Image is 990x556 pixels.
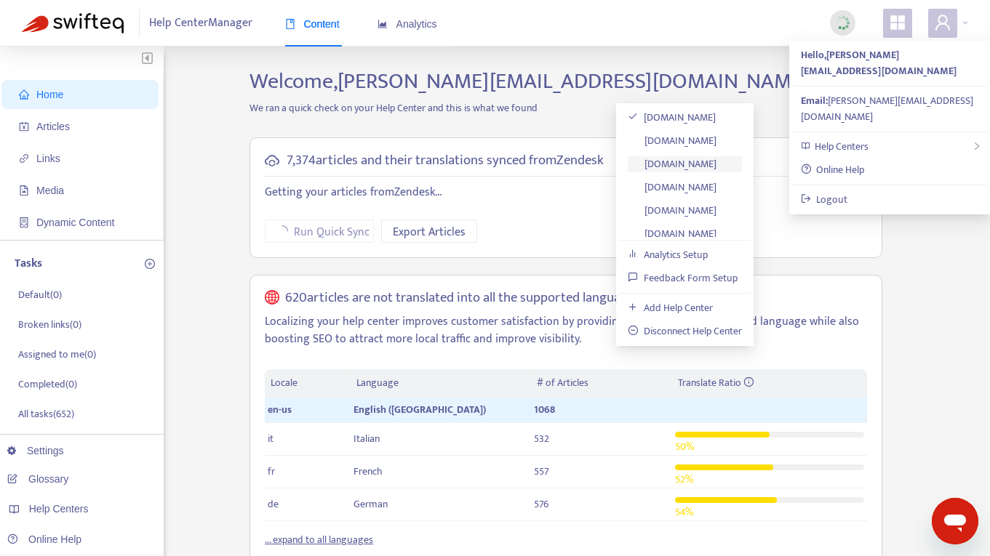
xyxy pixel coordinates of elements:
[15,255,42,273] p: Tasks
[934,14,951,31] span: user
[534,401,555,418] span: 1068
[19,153,29,164] span: link
[7,533,81,545] a: Online Help
[834,14,852,32] img: sync_loading.0b5143dde30e3a21642e.gif
[18,317,81,332] p: Broken links ( 0 )
[250,63,809,100] span: Welcome, [PERSON_NAME][EMAIL_ADDRESS][DOMAIN_NAME]
[287,153,604,169] h5: 7,374 articles and their translations synced from Zendesk
[628,270,738,286] a: Feedback Form Setup
[354,496,388,512] span: German
[265,219,374,243] button: Run Quick Sync
[265,290,279,307] span: global
[534,496,548,512] span: 576
[18,406,74,422] p: All tasks ( 652 )
[815,138,869,155] span: Help Centers
[675,471,693,488] span: 52 %
[801,92,828,109] strong: Email:
[36,121,70,132] span: Articles
[378,19,388,29] span: area-chart
[628,109,716,126] a: [DOMAIN_NAME]
[628,323,742,339] a: Disconnect Help Center
[285,290,640,307] h5: 620 articles are not translated into all the supported languages
[354,463,383,480] span: French
[265,184,867,201] p: Getting your articles from Zendesk ...
[628,132,716,149] a: [DOMAIN_NAME]
[351,369,531,398] th: Language
[628,246,708,263] a: Analytics Setup
[7,473,68,485] a: Glossary
[889,14,906,31] span: appstore
[239,100,893,116] p: We ran a quick check on your Help Center and this is what we found
[628,202,716,219] a: [DOMAIN_NAME]
[354,430,380,447] span: Italian
[381,219,477,243] button: Export Articles
[19,121,29,132] span: account-book
[19,217,29,227] span: container
[265,313,867,348] p: Localizing your help center improves customer satisfaction by providing support in their preferre...
[378,18,437,30] span: Analytics
[268,496,279,512] span: de
[801,47,957,79] strong: Hello, [PERSON_NAME][EMAIL_ADDRESS][DOMAIN_NAME]
[285,18,340,30] span: Content
[265,153,279,168] span: cloud-sync
[18,287,62,302] p: Default ( 0 )
[268,401,292,418] span: en-us
[531,369,671,398] th: # of Articles
[675,438,694,455] span: 50 %
[973,142,981,150] span: right
[265,531,373,548] a: ... expand to all languages
[628,299,713,316] a: Add Help Center
[7,445,64,456] a: Settings
[36,153,60,164] span: Links
[801,191,848,208] a: Logout
[294,223,370,241] span: Run Quick Sync
[393,223,466,241] span: Export Articles
[19,185,29,196] span: file-image
[36,217,114,228] span: Dynamic Content
[36,185,64,196] span: Media
[268,430,274,447] span: it
[801,161,865,178] a: Online Help
[18,376,77,392] p: Completed ( 0 )
[276,225,288,237] span: loading
[285,19,295,29] span: book
[29,503,89,515] span: Help Centers
[354,401,486,418] span: English ([GEOGRAPHIC_DATA])
[18,347,96,362] p: Assigned to me ( 0 )
[628,225,716,242] a: [DOMAIN_NAME]
[932,498,978,544] iframe: Button to launch messaging window
[268,463,275,480] span: fr
[22,13,124,33] img: Swifteq
[149,9,252,37] span: Help Center Manager
[628,156,716,172] a: [DOMAIN_NAME]
[675,504,693,520] span: 54 %
[534,463,549,480] span: 557
[628,179,716,196] a: [DOMAIN_NAME]
[801,93,978,125] div: [PERSON_NAME][EMAIL_ADDRESS][DOMAIN_NAME]
[534,430,549,447] span: 532
[145,259,155,269] span: plus-circle
[19,89,29,100] span: home
[678,375,861,391] div: Translate Ratio
[265,369,351,398] th: Locale
[36,89,63,100] span: Home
